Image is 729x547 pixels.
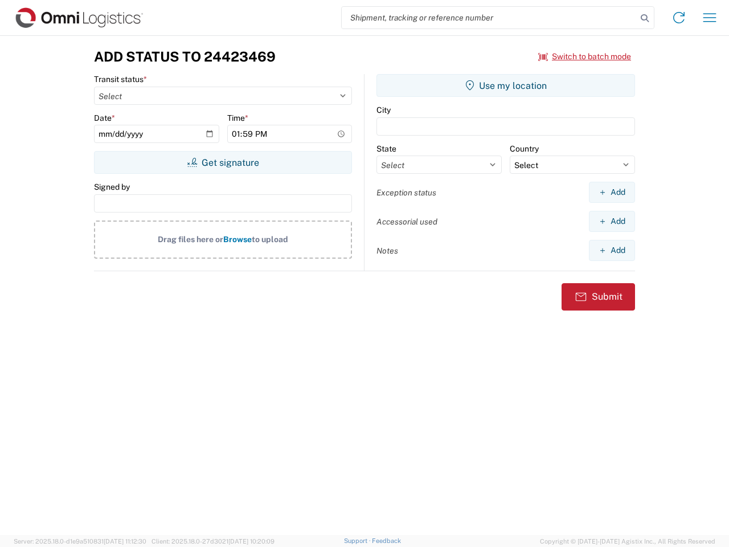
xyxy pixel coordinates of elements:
[344,537,372,544] a: Support
[228,538,275,545] span: [DATE] 10:20:09
[94,151,352,174] button: Get signature
[94,48,276,65] h3: Add Status to 24423469
[589,211,635,232] button: Add
[342,7,637,28] input: Shipment, tracking or reference number
[223,235,252,244] span: Browse
[376,74,635,97] button: Use my location
[538,47,631,66] button: Switch to batch mode
[252,235,288,244] span: to upload
[158,235,223,244] span: Drag files here or
[376,105,391,115] label: City
[227,113,248,123] label: Time
[376,187,436,198] label: Exception status
[372,537,401,544] a: Feedback
[376,217,437,227] label: Accessorial used
[540,536,715,546] span: Copyright © [DATE]-[DATE] Agistix Inc., All Rights Reserved
[94,182,130,192] label: Signed by
[14,538,146,545] span: Server: 2025.18.0-d1e9a510831
[510,144,539,154] label: Country
[376,144,396,154] label: State
[94,113,115,123] label: Date
[589,240,635,261] button: Add
[151,538,275,545] span: Client: 2025.18.0-27d3021
[589,182,635,203] button: Add
[376,246,398,256] label: Notes
[104,538,146,545] span: [DATE] 11:12:30
[94,74,147,84] label: Transit status
[562,283,635,311] button: Submit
